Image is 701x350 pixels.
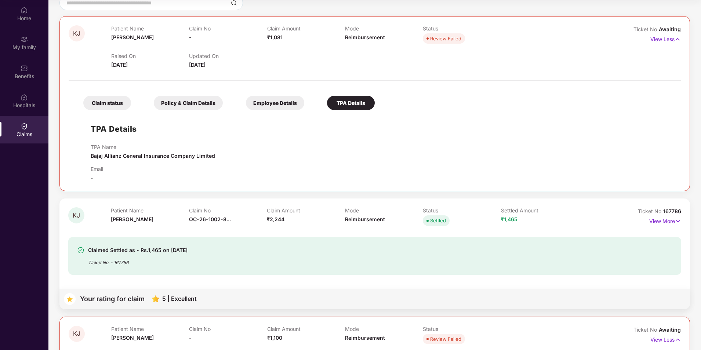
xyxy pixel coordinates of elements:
span: [PERSON_NAME] [111,34,154,40]
div: Claim status [83,96,131,110]
span: Reimbursement [345,216,385,222]
span: ₹1,081 [267,34,283,40]
span: Reimbursement [345,335,385,341]
p: Mode [345,207,423,214]
p: Mode [345,25,423,32]
div: Ticket No. - 167786 [88,255,188,266]
span: Ticket No [638,208,663,214]
div: Employee Details [246,96,304,110]
span: [PERSON_NAME] [111,335,154,341]
img: svg+xml;base64,PHN2ZyB4bWxucz0iaHR0cDovL3d3dy53My5vcmcvMjAwMC9zdmciIHdpZHRoPSIxNyIgaGVpZ2h0PSIxNy... [675,35,681,43]
p: Raised On [111,53,189,59]
div: Claimed Settled as - Rs.1,465 on [DATE] [88,246,188,255]
span: KJ [73,30,80,37]
p: Claim Amount [267,25,345,32]
p: Patient Name [111,207,189,214]
img: svg+xml;base64,PHN2ZyB4bWxucz0iaHR0cDovL3d3dy53My5vcmcvMjAwMC9zdmciIHdpZHRoPSIxNyIgaGVpZ2h0PSIxNy... [675,217,681,225]
p: Status [423,207,501,214]
span: Ticket No [633,327,659,333]
p: Claim No [189,326,267,332]
p: View More [649,215,681,225]
span: KJ [73,212,80,219]
img: svg+xml;base64,PHN2ZyB4bWxucz0iaHR0cDovL3d3dy53My5vcmcvMjAwMC9zdmciIHdpZHRoPSIxNyIgaGVpZ2h0PSIxNy... [675,336,681,344]
div: Review Failed [430,35,461,42]
div: TPA Details [327,96,375,110]
p: Patient Name [111,25,189,32]
span: Awaiting [659,327,681,333]
div: 5 | Excellent [162,295,197,302]
span: [PERSON_NAME] [111,216,153,222]
img: svg+xml;base64,PHN2ZyBpZD0iSG9zcGl0YWxzIiB4bWxucz0iaHR0cDovL3d3dy53My5vcmcvMjAwMC9zdmciIHdpZHRoPS... [21,94,28,101]
p: TPA Name [91,144,215,150]
p: Claim Amount [267,207,345,214]
span: ₹1,465 [501,216,517,222]
span: 167786 [663,208,681,214]
img: svg+xml;base64,PHN2ZyBpZD0iU3VjY2Vzcy0zMngzMiIgeG1sbnM9Imh0dHA6Ly93d3cudzMub3JnLzIwMDAvc3ZnIiB3aW... [77,247,84,254]
img: svg+xml;base64,PHN2ZyBpZD0iQ2xhaW0iIHhtbG5zPSJodHRwOi8vd3d3LnczLm9yZy8yMDAwL3N2ZyIgd2lkdGg9IjIwIi... [21,123,28,130]
span: OC-26-1002-8... [189,216,231,222]
p: Updated On [189,53,267,59]
p: Patient Name [111,326,189,332]
span: [DATE] [111,62,128,68]
img: svg+xml;base64,PHN2ZyBpZD0iSG9tZSIgeG1sbnM9Imh0dHA6Ly93d3cudzMub3JnLzIwMDAvc3ZnIiB3aWR0aD0iMjAiIG... [21,7,28,14]
span: Reimbursement [345,34,385,40]
span: [DATE] [189,62,206,68]
div: Your rating for claim [80,295,145,302]
p: Claim No [189,207,267,214]
span: Awaiting [659,26,681,32]
img: svg+xml;base64,PHN2ZyBpZD0iQmVuZWZpdHMiIHhtbG5zPSJodHRwOi8vd3d3LnczLm9yZy8yMDAwL3N2ZyIgd2lkdGg9Ij... [21,65,28,72]
p: Mode [345,326,423,332]
span: - [189,34,192,40]
span: KJ [73,331,80,337]
p: View Less [650,334,681,344]
span: ₹2,244 [267,216,284,222]
img: svg+xml;base64,PHN2ZyB4bWxucz0iaHR0cDovL3d3dy53My5vcmcvMjAwMC9zdmciIHhtbG5zOnhsaW5rPSJodHRwOi8vd3... [152,295,159,302]
span: Bajaj Allianz General Insurance Company Limited [91,153,215,159]
p: Claim Amount [267,326,345,332]
p: View Less [650,33,681,43]
p: Settled Amount [501,207,579,214]
p: Status [423,25,501,32]
span: - [91,175,93,181]
div: Settled [430,217,446,224]
div: Policy & Claim Details [154,96,223,110]
p: Email [91,166,103,172]
div: Review Failed [430,335,461,343]
span: Ticket No [633,26,659,32]
span: - [189,335,192,341]
h1: TPA Details [91,123,137,135]
p: Status [423,326,501,332]
p: Claim No [189,25,267,32]
img: svg+xml;base64,PHN2ZyB4bWxucz0iaHR0cDovL3d3dy53My5vcmcvMjAwMC9zdmciIHdpZHRoPSIzNyIgaGVpZ2h0PSIzNy... [64,293,76,305]
span: ₹1,100 [267,335,282,341]
img: svg+xml;base64,PHN2ZyB3aWR0aD0iMjAiIGhlaWdodD0iMjAiIHZpZXdCb3g9IjAgMCAyMCAyMCIgZmlsbD0ibm9uZSIgeG... [21,36,28,43]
